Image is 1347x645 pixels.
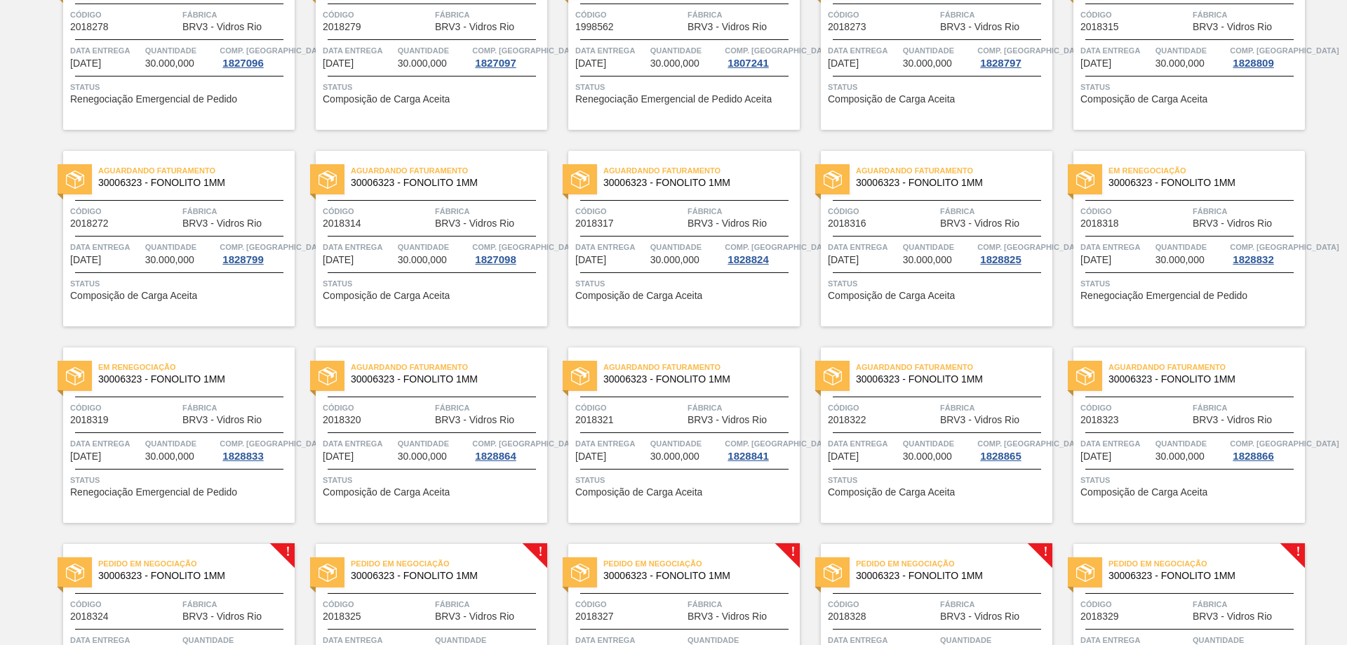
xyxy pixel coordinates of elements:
span: Comp. Carga [977,437,1086,451]
span: 30006323 - FONOLITO 1MM [351,571,536,581]
span: Fábrica [940,597,1049,611]
span: 2018325 [323,611,361,622]
span: Composição de Carga Aceita [575,487,702,498]
span: 30.000,000 [1155,58,1205,69]
span: 2018317 [575,218,614,229]
a: Comp. [GEOGRAPHIC_DATA]1828832 [1230,240,1301,265]
span: Comp. Carga [1230,44,1339,58]
span: Comp. Carga [472,240,581,254]
a: statusAguardando Faturamento30006323 - FONOLITO 1MMCódigo2018316FábricaBRV3 - Vidros RioData entr... [800,151,1052,326]
span: Quantidade [145,240,217,254]
span: Quantidade [398,240,469,254]
span: Código [828,401,937,415]
a: Comp. [GEOGRAPHIC_DATA]1828865 [977,437,1049,462]
span: Código [323,204,431,218]
span: Fábrica [688,597,796,611]
span: Código [70,401,179,415]
span: Aguardando Faturamento [603,164,800,178]
span: Quantidade [650,437,722,451]
span: 30.000,000 [398,58,447,69]
span: Data entrega [575,437,647,451]
a: Comp. [GEOGRAPHIC_DATA]1828797 [977,44,1049,69]
a: Comp. [GEOGRAPHIC_DATA]1828799 [220,240,291,265]
span: Status [323,473,544,487]
span: Data entrega [828,240,899,254]
a: Comp. [GEOGRAPHIC_DATA]1827098 [472,240,544,265]
span: Fábrica [182,401,291,415]
span: 30006323 - FONOLITO 1MM [856,178,1041,188]
span: 30.000,000 [145,451,194,462]
span: Renegociação Emergencial de Pedido [70,487,237,498]
span: BRV3 - Vidros Rio [182,611,262,622]
span: 30.000,000 [398,451,447,462]
a: statusAguardando Faturamento30006323 - FONOLITO 1MMCódigo2018272FábricaBRV3 - Vidros RioData entr... [42,151,295,326]
span: Status [70,473,291,487]
span: Fábrica [1193,204,1301,218]
span: BRV3 - Vidros Rio [1193,218,1272,229]
div: 1827096 [220,58,266,69]
span: Pedido em Negociação [351,557,547,571]
span: 2018324 [70,611,109,622]
span: Fábrica [435,8,544,22]
span: 09/09/2025 [1080,255,1111,265]
div: 1828833 [220,451,266,462]
span: Data entrega [323,240,394,254]
img: status [66,171,84,189]
span: Quantidade [145,44,217,58]
span: BRV3 - Vidros Rio [182,22,262,32]
span: 30006323 - FONOLITO 1MM [856,571,1041,581]
span: BRV3 - Vidros Rio [940,415,1019,425]
a: Comp. [GEOGRAPHIC_DATA]1828833 [220,437,291,462]
span: Composição de Carga Aceita [70,291,197,301]
span: Status [575,277,796,291]
span: BRV3 - Vidros Rio [940,611,1019,622]
span: Composição de Carga Aceita [575,291,702,301]
span: Data entrega [1080,44,1152,58]
span: Quantidade [903,240,974,254]
span: 30006323 - FONOLITO 1MM [603,374,789,385]
span: Quantidade [903,437,974,451]
span: Código [828,204,937,218]
span: 30.000,000 [903,255,952,265]
span: 1998562 [575,22,614,32]
span: Comp. Carga [220,437,328,451]
span: Data entrega [1080,437,1152,451]
span: Data entrega [828,437,899,451]
span: 05/09/2025 [323,255,354,265]
a: statusAguardando Faturamento30006323 - FONOLITO 1MMCódigo2018317FábricaBRV3 - Vidros RioData entr... [547,151,800,326]
span: Aguardando Faturamento [98,164,295,178]
span: 05/09/2025 [828,58,859,69]
span: Código [1080,401,1189,415]
span: Status [1080,277,1301,291]
img: status [1076,367,1094,385]
span: Composição de Carga Aceita [323,291,450,301]
span: 30006323 - FONOLITO 1MM [98,571,283,581]
span: Fábrica [940,8,1049,22]
span: 30.000,000 [145,255,194,265]
span: Data entrega [575,44,647,58]
img: status [66,367,84,385]
span: 2018318 [1080,218,1119,229]
span: Data entrega [70,44,142,58]
span: 30006323 - FONOLITO 1MM [856,374,1041,385]
div: 1828797 [977,58,1024,69]
span: Quantidade [1155,44,1227,58]
img: status [571,564,589,582]
span: BRV3 - Vidros Rio [688,415,767,425]
div: 1828809 [1230,58,1276,69]
span: Quantidade [1155,240,1227,254]
span: 2018316 [828,218,866,229]
span: 30.000,000 [145,58,194,69]
img: status [319,171,337,189]
span: 30006323 - FONOLITO 1MM [1108,374,1294,385]
span: Código [575,8,684,22]
span: 30.000,000 [650,58,699,69]
span: Aguardando Faturamento [856,164,1052,178]
span: Status [575,473,796,487]
span: Em renegociação [98,360,295,374]
div: 1807241 [725,58,771,69]
span: BRV3 - Vidros Rio [940,218,1019,229]
span: Status [828,473,1049,487]
span: 01/09/2025 [323,58,354,69]
span: Aguardando Faturamento [351,360,547,374]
